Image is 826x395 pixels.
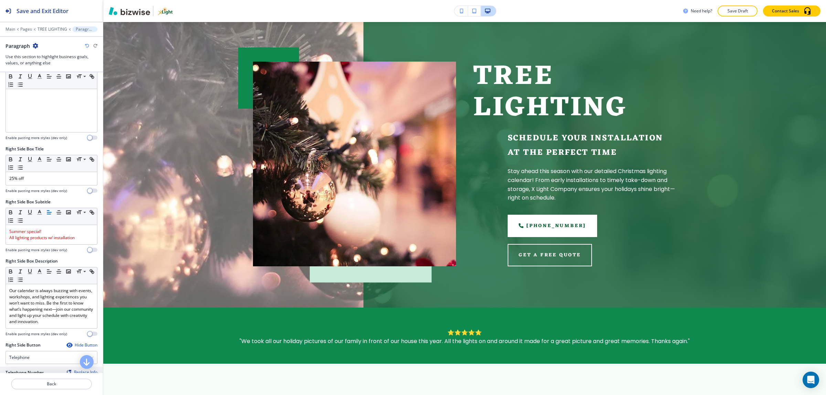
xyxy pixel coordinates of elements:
[253,62,456,266] img: 69bf4ba1e5d6ff1a1b3c75b3f62fd7e3.webp
[66,342,97,348] button: Hide Button
[508,244,592,266] button: GET A FREE QUOTE
[38,27,67,32] button: TREE LIGHTING
[508,167,676,202] p: Stay ahead this season with our detailed Christmas lighting calendar! From early installations to...
[66,370,97,375] div: Replace Info
[6,258,58,264] h2: Right Side Box Description
[718,6,758,17] button: Save Draft
[772,8,799,14] p: Contact Sales
[6,247,67,253] h4: Enable pasting more styles (dev only)
[727,8,749,14] p: Save Draft
[12,381,91,387] p: Back
[6,27,15,32] button: Main
[9,235,75,241] span: All lighting products w/ installation
[156,7,175,15] img: Your Logo
[691,8,712,14] h3: Need help?
[508,215,597,237] a: [PHONE_NUMBER]
[6,342,41,348] h2: Right Side Button
[9,354,30,361] h4: Telephone
[6,370,44,376] h2: Telephone Number
[6,54,97,66] h3: Use this section to highlight business goals, values, or anything else
[763,6,820,17] button: Contact Sales
[76,27,94,32] p: Paragraph
[6,135,67,140] h4: Enable pasting more styles (dev only)
[9,288,94,325] p: Our calendar is always buzzing with events, workshops, and lighting experiences you won’t want to...
[20,27,32,32] button: Pages
[109,7,150,15] img: Bizwise Logo
[66,370,97,375] span: Find and replace this information across Bizwise
[17,7,68,15] h2: Save and Exit Editor
[145,337,785,346] p: "We took all our holiday pictures of our family in front of our house this year. All the lights o...
[9,228,41,234] span: Summer special!
[11,378,92,389] button: Back
[6,188,67,193] h4: Enable pasting more styles (dev only)
[508,131,676,160] h5: Schedule Your Installation at the Perfect Time
[9,175,94,182] p: 25% off
[66,370,97,375] button: ReplaceReplace Info
[6,146,44,152] h2: Right Side Box Title
[6,331,67,337] h4: Enable pasting more styles (dev only)
[6,199,51,205] h2: Right Side Box Subtitle
[66,370,71,375] img: Replace
[6,42,30,50] h2: Paragraph
[473,62,676,124] p: Tree lighting
[72,26,97,32] button: Paragraph
[145,328,785,337] p: ⭐⭐⭐⭐⭐
[803,372,819,388] div: Open Intercom Messenger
